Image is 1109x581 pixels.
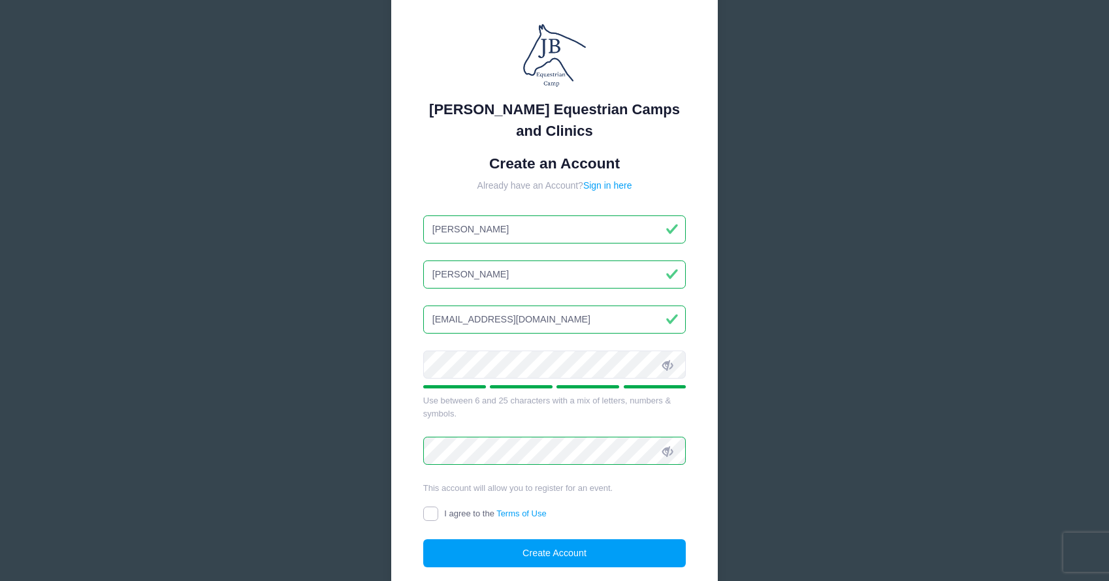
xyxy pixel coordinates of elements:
[423,507,438,522] input: I agree to theTerms of Use
[423,394,686,420] div: Use between 6 and 25 characters with a mix of letters, numbers & symbols.
[496,509,547,518] a: Terms of Use
[444,509,546,518] span: I agree to the
[423,215,686,243] input: First Name
[423,179,686,193] div: Already have an Account?
[423,260,686,289] input: Last Name
[515,16,594,95] img: Jessica Braswell Equestrian Camps and Clinics
[423,482,686,495] div: This account will allow you to register for an event.
[423,155,686,172] h1: Create an Account
[423,99,686,142] div: [PERSON_NAME] Equestrian Camps and Clinics
[423,539,686,567] button: Create Account
[583,180,632,191] a: Sign in here
[423,306,686,334] input: Email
